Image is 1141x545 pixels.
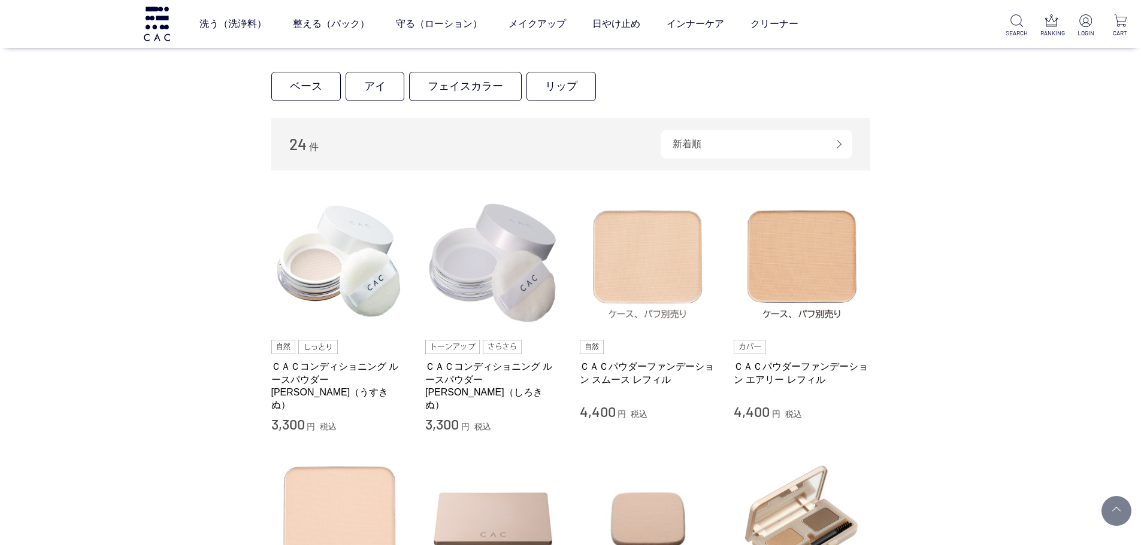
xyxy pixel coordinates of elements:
[346,72,404,101] a: アイ
[199,7,267,41] a: 洗う（洗浄料）
[271,194,408,331] img: ＣＡＣコンディショニング ルースパウダー 薄絹（うすきぬ）
[580,194,716,331] img: ＣＡＣパウダーファンデーション スムース レフィル
[271,360,408,411] a: ＣＡＣコンディショニング ルースパウダー [PERSON_NAME]（うすきぬ）
[580,360,716,386] a: ＣＡＣパウダーファンデーション スムース レフィル
[661,130,852,159] div: 新着順
[271,415,305,433] span: 3,300
[425,360,562,411] a: ＣＡＣコンディショニング ルースパウダー [PERSON_NAME]（しろきぬ）
[142,7,172,41] img: logo
[631,409,647,419] span: 税込
[509,7,566,41] a: メイクアップ
[293,7,370,41] a: 整える（パック）
[1040,14,1063,38] a: RANKING
[785,409,802,419] span: 税込
[461,422,470,431] span: 円
[289,135,307,153] span: 24
[271,340,296,354] img: 自然
[1006,29,1028,38] p: SEARCH
[309,142,319,152] span: 件
[734,403,770,420] span: 4,400
[1040,29,1063,38] p: RANKING
[425,340,480,354] img: トーンアップ
[580,340,604,354] img: 自然
[396,7,482,41] a: 守る（ローション）
[298,340,338,354] img: しっとり
[526,72,596,101] a: リップ
[734,194,870,331] img: ＣＡＣパウダーファンデーション エアリー レフィル
[734,360,870,386] a: ＣＡＣパウダーファンデーション エアリー レフィル
[667,7,724,41] a: インナーケア
[580,403,616,420] span: 4,400
[750,7,798,41] a: クリーナー
[271,72,341,101] a: ベース
[772,409,780,419] span: 円
[1075,29,1097,38] p: LOGIN
[1075,14,1097,38] a: LOGIN
[409,72,522,101] a: フェイスカラー
[618,409,626,419] span: 円
[1109,29,1131,38] p: CART
[474,422,491,431] span: 税込
[734,340,766,354] img: カバー
[307,422,315,431] span: 円
[1006,14,1028,38] a: SEARCH
[425,194,562,331] img: ＣＡＣコンディショニング ルースパウダー 白絹（しろきぬ）
[1109,14,1131,38] a: CART
[592,7,640,41] a: 日やけ止め
[320,422,337,431] span: 税込
[483,340,522,354] img: さらさら
[425,415,459,433] span: 3,300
